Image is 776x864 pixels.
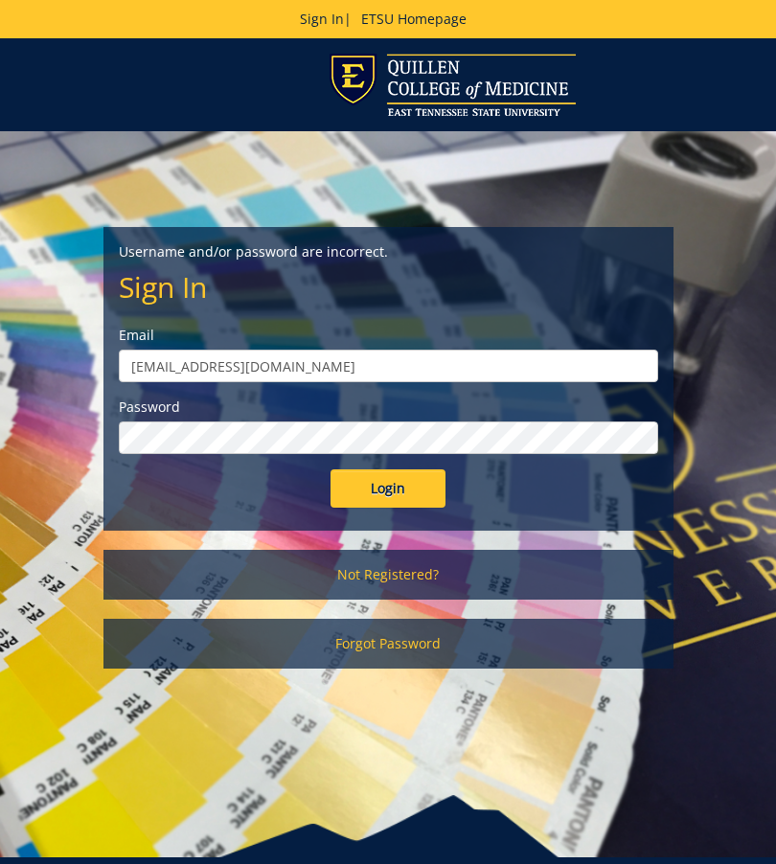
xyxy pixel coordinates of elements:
p: | [79,10,696,29]
p: Username and/or password are incorrect. [119,242,658,261]
a: Forgot Password [103,619,673,669]
h2: Sign In [119,271,658,303]
a: Sign In [300,10,344,28]
label: Email [119,326,658,345]
input: Login [331,469,445,508]
a: ETSU Homepage [352,10,476,28]
label: Password [119,398,658,417]
a: Not Registered? [103,550,673,600]
img: ETSU logo [330,54,576,116]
